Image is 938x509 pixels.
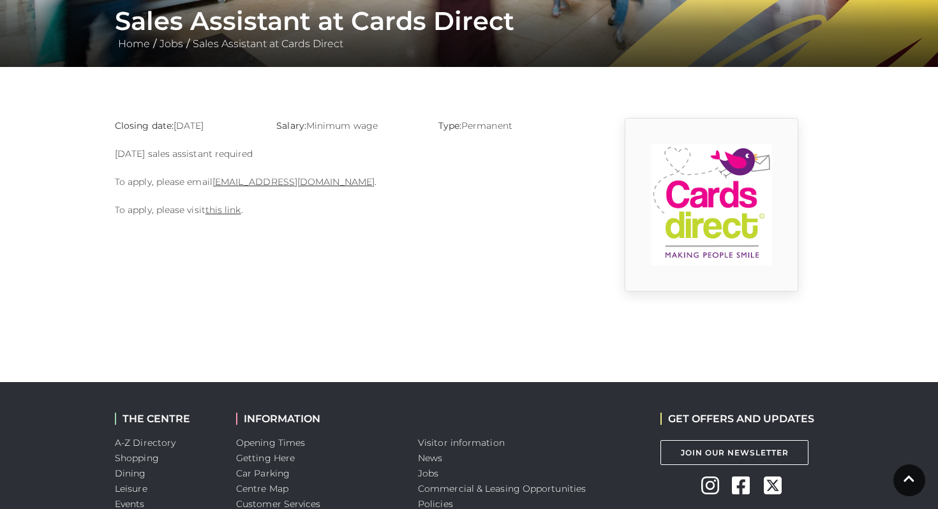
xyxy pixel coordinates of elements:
p: Minimum wage [276,118,419,133]
h2: THE CENTRE [115,413,217,425]
a: A-Z Directory [115,437,175,448]
img: 9_1554819914_l1cI.png [651,144,772,265]
a: this link [205,204,241,216]
p: To apply, please visit . [115,202,581,218]
a: Join Our Newsletter [660,440,808,465]
a: Leisure [115,483,147,494]
a: News [418,452,442,464]
a: Dining [115,468,146,479]
p: To apply, please email . [115,174,581,189]
a: Getting Here [236,452,295,464]
a: Opening Times [236,437,305,448]
h1: Sales Assistant at Cards Direct [115,6,823,36]
strong: Type: [438,120,461,131]
p: Permanent [438,118,581,133]
strong: Closing date: [115,120,174,131]
a: Centre Map [236,483,288,494]
a: Commercial & Leasing Opportunities [418,483,586,494]
a: Visitor information [418,437,505,448]
strong: Salary: [276,120,306,131]
a: Sales Assistant at Cards Direct [190,38,346,50]
a: Jobs [418,468,438,479]
a: Shopping [115,452,159,464]
p: [DATE] sales assistant required [115,146,581,161]
a: Car Parking [236,468,290,479]
a: [EMAIL_ADDRESS][DOMAIN_NAME] [212,176,375,188]
div: / / [105,6,833,52]
a: Home [115,38,153,50]
h2: INFORMATION [236,413,399,425]
a: Jobs [156,38,186,50]
h2: GET OFFERS AND UPDATES [660,413,814,425]
p: [DATE] [115,118,257,133]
